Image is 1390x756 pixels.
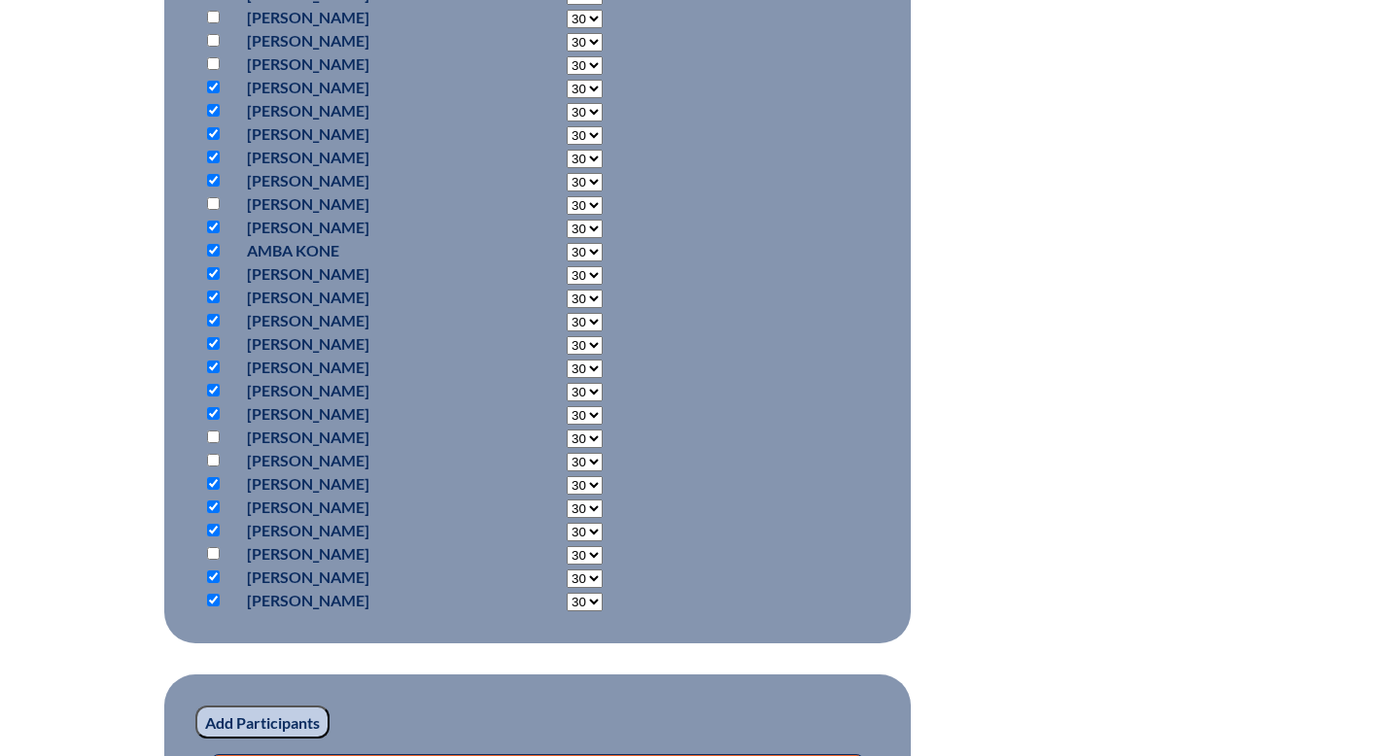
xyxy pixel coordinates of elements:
p: [PERSON_NAME] [247,6,495,29]
p: [PERSON_NAME] [247,379,495,402]
p: [PERSON_NAME] [247,29,495,52]
p: [PERSON_NAME] [247,146,495,169]
p: [PERSON_NAME] [247,99,495,122]
p: [PERSON_NAME] [247,76,495,99]
p: [PERSON_NAME] [247,262,495,286]
p: [PERSON_NAME] [247,309,495,332]
p: [PERSON_NAME] [247,426,495,449]
p: [PERSON_NAME] [247,286,495,309]
p: [PERSON_NAME] [247,566,495,589]
p: [PERSON_NAME] [247,589,495,612]
input: Add Participants [195,705,330,739]
p: [PERSON_NAME] [247,472,495,496]
p: [PERSON_NAME] [247,356,495,379]
p: Amba Kone [247,239,495,262]
p: [PERSON_NAME] [247,192,495,216]
p: [PERSON_NAME] [247,332,495,356]
p: [PERSON_NAME] [247,122,495,146]
p: [PERSON_NAME] [247,216,495,239]
p: [PERSON_NAME] [247,402,495,426]
p: [PERSON_NAME] [247,519,495,542]
p: [PERSON_NAME] [247,449,495,472]
p: [PERSON_NAME] [247,169,495,192]
p: [PERSON_NAME] [247,542,495,566]
p: [PERSON_NAME] [247,52,495,76]
p: [PERSON_NAME] [247,496,495,519]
